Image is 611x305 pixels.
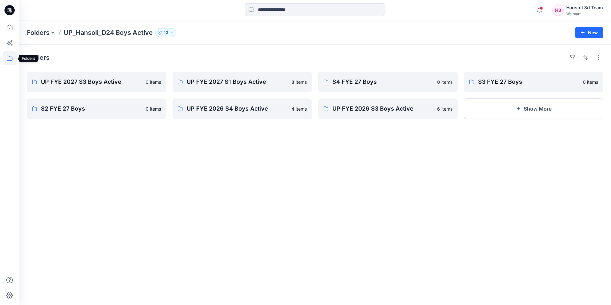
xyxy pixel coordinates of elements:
[332,77,433,86] p: S4 FYE 27 Boys
[566,12,603,16] div: Walmart
[478,77,579,86] p: S3 FYE 27 Boys
[163,29,168,36] p: 43
[27,54,50,61] h4: Folders
[464,72,603,92] a: S3 FYE 27 Boys0 items
[318,98,458,119] a: UP FYE 2026 S3 Boys Active6 items
[146,106,161,112] p: 0 items
[291,106,307,112] p: 4 items
[187,104,288,113] p: UP FYE 2026 S4 Boys Active
[437,106,452,112] p: 6 items
[146,79,161,85] p: 0 items
[583,79,598,85] p: 0 items
[187,77,288,86] p: UP FYE 2027 S1 Boys Active
[552,4,564,16] div: H3
[27,98,166,119] a: S2 FYE 27 Boys0 items
[64,28,153,37] p: UP_Hansoll_D24 Boys Active
[575,27,603,38] button: New
[318,72,458,92] a: S4 FYE 27 Boys0 items
[27,72,166,92] a: UP FYE 2027 S3 Boys Active0 items
[41,77,142,86] p: UP FYE 2027 S3 Boys Active
[291,79,307,85] p: 8 items
[41,104,142,113] p: S2 FYE 27 Boys
[332,104,433,113] p: UP FYE 2026 S3 Boys Active
[173,72,312,92] a: UP FYE 2027 S1 Boys Active8 items
[173,98,312,119] a: UP FYE 2026 S4 Boys Active4 items
[155,28,176,37] button: 43
[437,79,452,85] p: 0 items
[27,28,50,37] a: Folders
[566,4,603,12] div: Hansoll 3d Team
[464,98,603,119] button: Show More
